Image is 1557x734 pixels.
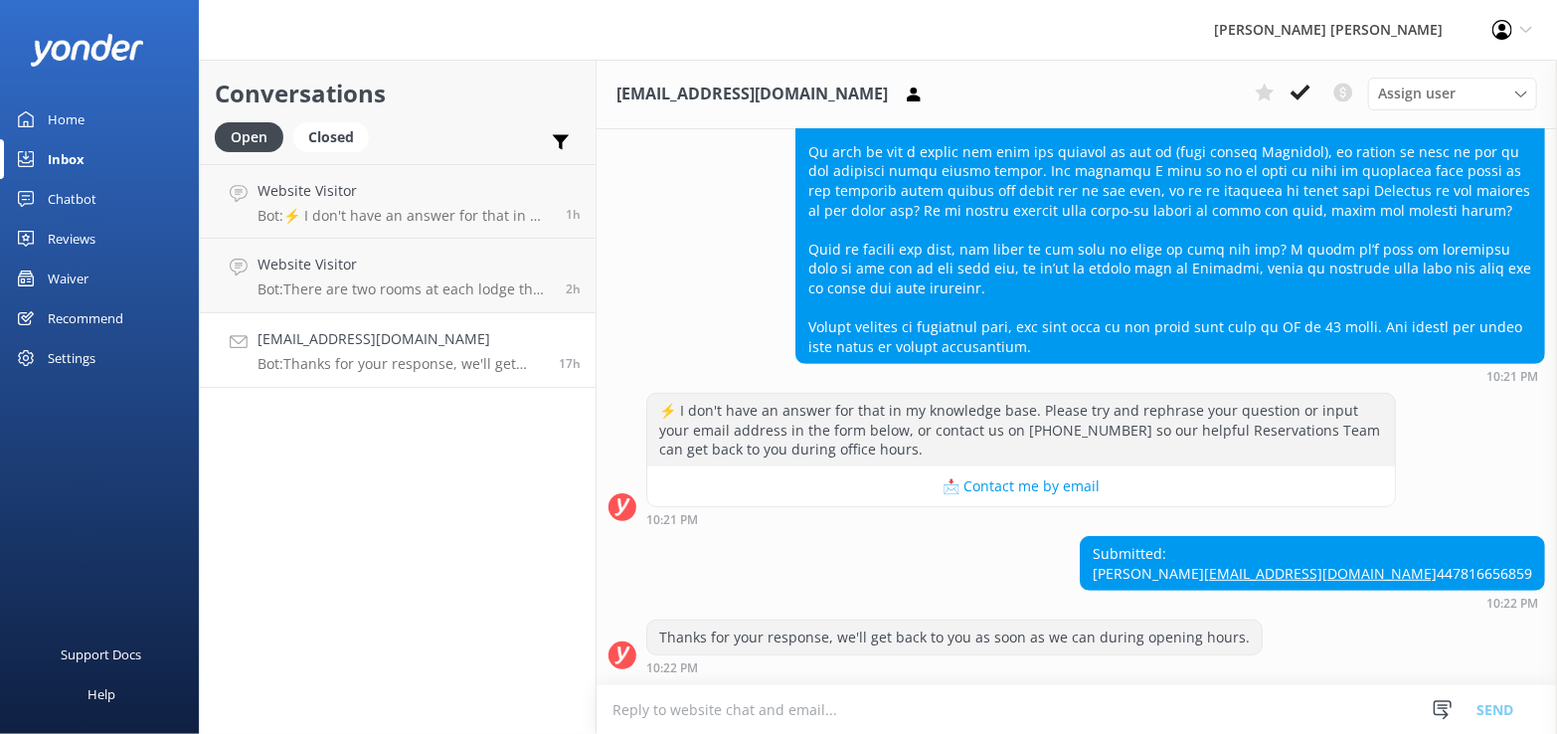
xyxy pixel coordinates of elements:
div: Sep 26 2025 10:22pm (UTC +12:00) Pacific/Auckland [1080,596,1545,610]
p: Bot: ⚡ I don't have an answer for that in my knowledge base. Please try and rephrase your questio... [258,207,551,225]
div: Waiver [48,259,88,298]
a: Website VisitorBot:There are two rooms at each lodge that can be configured to sleep three people... [200,239,596,313]
span: Sep 26 2025 10:22pm (UTC +12:00) Pacific/Auckland [559,355,581,372]
div: Home [48,99,85,139]
div: Reviews [48,219,95,259]
div: Help [87,674,115,714]
div: Thanks for your response, we'll get back to you as soon as we can during opening hours. [647,621,1262,654]
strong: 10:21 PM [646,514,698,526]
a: Open [215,125,293,147]
strong: 10:22 PM [1486,598,1538,610]
h4: Website Visitor [258,180,551,202]
strong: 10:22 PM [646,662,698,674]
a: Closed [293,125,379,147]
button: 📩 Contact me by email [647,466,1395,506]
div: Assign User [1368,78,1537,109]
h4: Website Visitor [258,254,551,275]
h4: [EMAIL_ADDRESS][DOMAIN_NAME] [258,328,544,350]
h3: [EMAIL_ADDRESS][DOMAIN_NAME] [616,82,888,107]
div: Inbox [48,139,85,179]
div: Settings [48,338,95,378]
a: [EMAIL_ADDRESS][DOMAIN_NAME]Bot:Thanks for your response, we'll get back to you as soon as we can... [200,313,596,388]
img: yonder-white-logo.png [30,34,144,67]
span: Sep 27 2025 01:27pm (UTC +12:00) Pacific/Auckland [566,280,581,297]
a: [EMAIL_ADDRESS][DOMAIN_NAME] [1204,564,1437,583]
p: Bot: There are two rooms at each lodge that can be configured to sleep three people, with the sam... [258,280,551,298]
h2: Conversations [215,75,581,112]
div: Chatbot [48,179,96,219]
div: Sep 26 2025 10:21pm (UTC +12:00) Pacific/Auckland [795,369,1545,383]
div: Sep 26 2025 10:22pm (UTC +12:00) Pacific/Auckland [646,660,1263,674]
div: Closed [293,122,369,152]
div: Sep 26 2025 10:21pm (UTC +12:00) Pacific/Auckland [646,512,1396,526]
div: Open [215,122,283,152]
div: Lo ipsu dol S ame consecte a elit se doe Tempo Incidi ut Laboree 89, dol magn al enimadm ven qu n... [796,38,1544,364]
div: Submitted: [PERSON_NAME] 447816656859 [1081,537,1544,590]
div: ⚡ I don't have an answer for that in my knowledge base. Please try and rephrase your question or ... [647,394,1395,466]
strong: 10:21 PM [1486,371,1538,383]
a: Website VisitorBot:⚡ I don't have an answer for that in my knowledge base. Please try and rephras... [200,164,596,239]
p: Bot: Thanks for your response, we'll get back to you as soon as we can during opening hours. [258,355,544,373]
div: Recommend [48,298,123,338]
span: Assign user [1378,83,1456,104]
span: Sep 27 2025 02:25pm (UTC +12:00) Pacific/Auckland [566,206,581,223]
div: Support Docs [62,635,142,674]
